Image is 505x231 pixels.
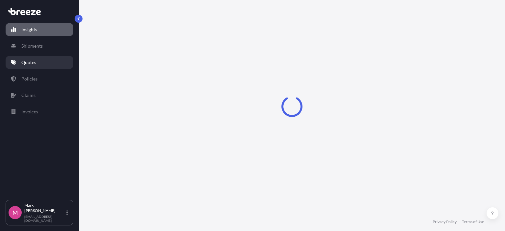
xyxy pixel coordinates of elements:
[21,59,36,66] p: Quotes
[462,219,484,224] a: Terms of Use
[24,203,65,213] p: Mark [PERSON_NAME]
[6,23,73,36] a: Insights
[6,72,73,85] a: Policies
[21,43,43,49] p: Shipments
[6,105,73,118] a: Invoices
[6,56,73,69] a: Quotes
[6,39,73,53] a: Shipments
[21,76,37,82] p: Policies
[6,89,73,102] a: Claims
[21,108,38,115] p: Invoices
[24,215,65,222] p: [EMAIL_ADDRESS][DOMAIN_NAME]
[21,92,36,99] p: Claims
[21,26,37,33] p: Insights
[12,209,18,216] span: M
[433,219,457,224] a: Privacy Policy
